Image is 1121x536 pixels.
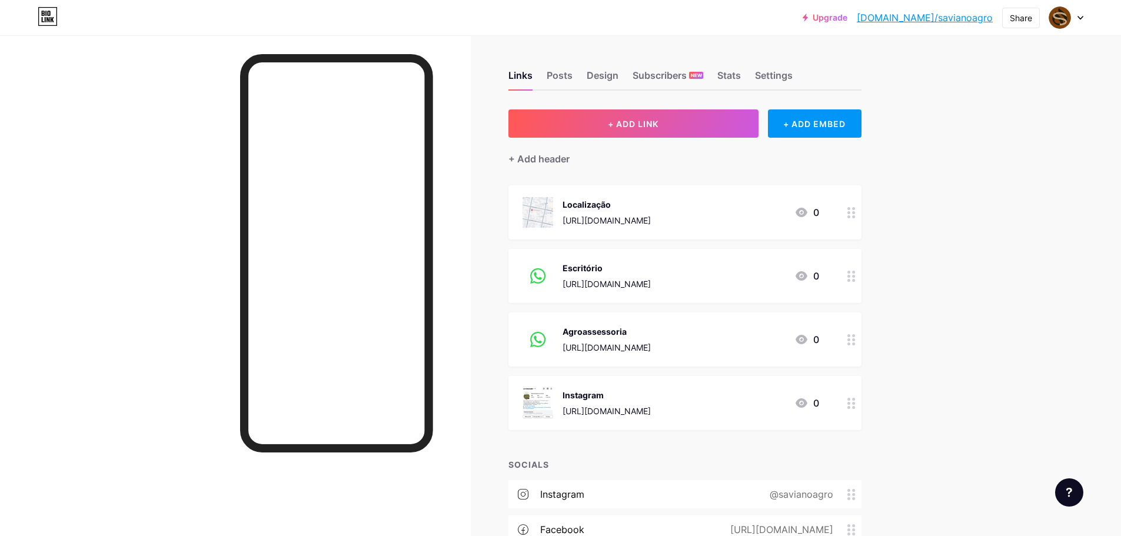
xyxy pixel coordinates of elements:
[794,269,819,283] div: 0
[547,68,573,89] div: Posts
[563,278,651,290] div: [URL][DOMAIN_NAME]
[794,396,819,410] div: 0
[608,119,658,129] span: + ADD LINK
[508,109,759,138] button: + ADD LINK
[563,198,651,211] div: Localização
[587,68,618,89] div: Design
[523,197,553,228] img: Localização
[563,325,651,338] div: Agroassessoria
[540,487,584,501] div: instagram
[523,324,553,355] img: Agroassessoria
[857,11,993,25] a: [DOMAIN_NAME]/savianoagro
[691,72,702,79] span: NEW
[755,68,793,89] div: Settings
[563,389,651,401] div: Instagram
[563,214,651,227] div: [URL][DOMAIN_NAME]
[523,388,553,418] img: Instagram
[768,109,861,138] div: + ADD EMBED
[523,261,553,291] img: Escritório
[751,487,847,501] div: @savianoagro
[563,405,651,417] div: [URL][DOMAIN_NAME]
[1010,12,1032,24] div: Share
[508,458,861,471] div: SOCIALS
[794,205,819,219] div: 0
[563,341,651,354] div: [URL][DOMAIN_NAME]
[794,332,819,347] div: 0
[633,68,703,89] div: Subscribers
[508,68,533,89] div: Links
[1049,6,1071,29] img: savianoagro
[563,262,651,274] div: Escritório
[717,68,741,89] div: Stats
[508,152,570,166] div: + Add header
[803,13,847,22] a: Upgrade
